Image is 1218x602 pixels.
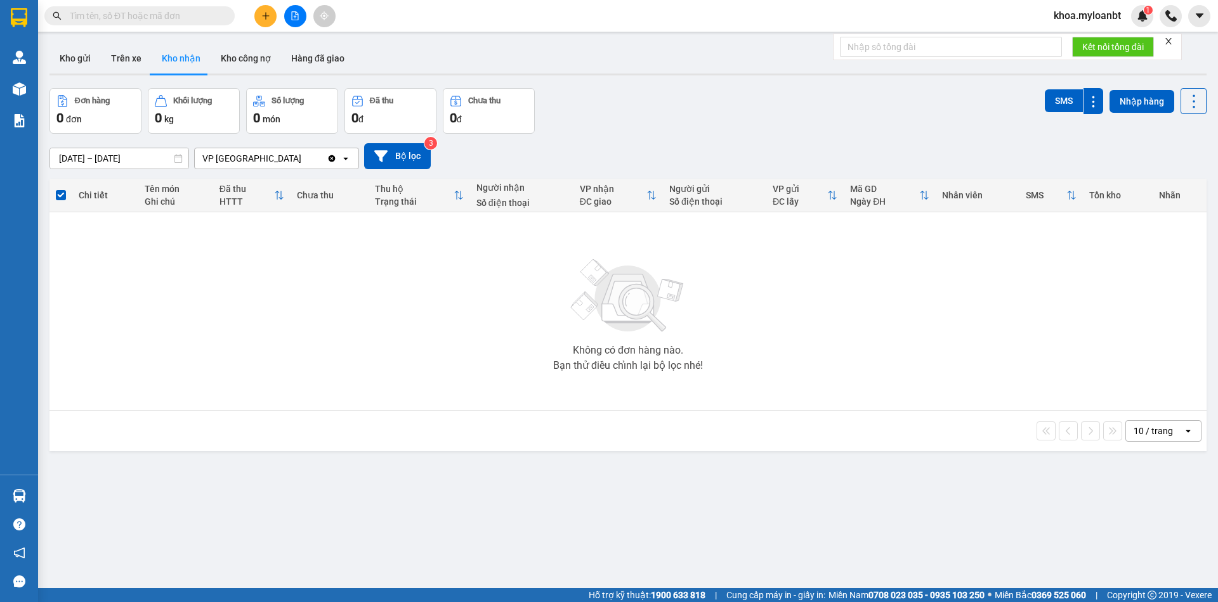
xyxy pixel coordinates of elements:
[1019,179,1083,212] th: Toggle SortBy
[1146,6,1150,15] span: 1
[303,152,304,165] input: Selected VP Thủ Đức.
[254,5,277,27] button: plus
[13,518,25,530] span: question-circle
[1165,10,1177,22] img: phone-icon
[1072,37,1154,57] button: Kết nối tổng đài
[53,11,62,20] span: search
[1089,190,1146,200] div: Tồn kho
[313,5,336,27] button: aim
[773,184,827,194] div: VP gửi
[284,5,306,27] button: file-add
[375,184,454,194] div: Thu hộ
[450,110,457,125] span: 0
[370,96,393,105] div: Đã thu
[49,88,141,134] button: Đơn hàng0đơn
[995,588,1086,602] span: Miền Bắc
[476,198,567,208] div: Số điện thoại
[148,88,240,134] button: Khối lượng0kg
[101,43,152,74] button: Trên xe
[669,184,760,194] div: Người gửi
[840,37,1062,57] input: Nhập số tổng đài
[375,196,454,207] div: Trạng thái
[1134,425,1173,437] div: 10 / trang
[173,96,212,105] div: Khối lượng
[344,88,436,134] button: Đã thu0đ
[49,43,101,74] button: Kho gửi
[1096,588,1097,602] span: |
[553,361,703,371] div: Bạn thử điều chỉnh lại bộ lọc nhé!
[358,114,363,124] span: đ
[443,88,535,134] button: Chưa thu0đ
[1031,590,1086,600] strong: 0369 525 060
[219,196,275,207] div: HTTT
[202,152,301,165] div: VP [GEOGRAPHIC_DATA]
[573,179,663,212] th: Toggle SortBy
[1164,37,1173,46] span: close
[1082,40,1144,54] span: Kết nối tổng đài
[850,196,919,207] div: Ngày ĐH
[573,345,683,355] div: Không có đơn hàng nào.
[364,143,431,169] button: Bộ lọc
[476,183,567,193] div: Người nhận
[297,190,362,200] div: Chưa thu
[1183,426,1193,436] svg: open
[213,179,291,212] th: Toggle SortBy
[219,184,275,194] div: Đã thu
[13,575,25,587] span: message
[253,110,260,125] span: 0
[850,184,919,194] div: Mã GD
[261,11,270,20] span: plus
[369,179,470,212] th: Toggle SortBy
[50,148,188,169] input: Select a date range.
[320,11,329,20] span: aim
[580,196,646,207] div: ĐC giao
[565,252,691,340] img: svg+xml;base64,PHN2ZyBjbGFzcz0ibGlzdC1wbHVnX19zdmciIHhtbG5zPSJodHRwOi8vd3d3LnczLm9yZy8yMDAwL3N2Zy...
[145,184,207,194] div: Tên món
[145,196,207,207] div: Ghi chú
[580,184,646,194] div: VP nhận
[351,110,358,125] span: 0
[1137,10,1148,22] img: icon-new-feature
[468,96,501,105] div: Chưa thu
[341,153,351,163] svg: open
[1188,5,1210,27] button: caret-down
[152,43,211,74] button: Kho nhận
[828,588,985,602] span: Miền Nam
[726,588,825,602] span: Cung cấp máy in - giấy in:
[868,590,985,600] strong: 0708 023 035 - 0935 103 250
[79,190,132,200] div: Chi tiết
[211,43,281,74] button: Kho công nợ
[669,196,760,207] div: Số điện thoại
[281,43,355,74] button: Hàng đã giao
[1044,8,1131,23] span: khoa.myloanbt
[1159,190,1200,200] div: Nhãn
[263,114,280,124] span: món
[155,110,162,125] span: 0
[651,590,705,600] strong: 1900 633 818
[1148,591,1156,599] span: copyright
[70,9,219,23] input: Tìm tên, số ĐT hoặc mã đơn
[424,137,437,150] sup: 3
[844,179,936,212] th: Toggle SortBy
[457,114,462,124] span: đ
[766,179,844,212] th: Toggle SortBy
[11,8,27,27] img: logo-vxr
[13,82,26,96] img: warehouse-icon
[164,114,174,124] span: kg
[13,547,25,559] span: notification
[1194,10,1205,22] span: caret-down
[272,96,304,105] div: Số lượng
[1144,6,1153,15] sup: 1
[988,592,992,598] span: ⚪️
[589,588,705,602] span: Hỗ trợ kỹ thuật:
[1026,190,1066,200] div: SMS
[56,110,63,125] span: 0
[13,51,26,64] img: warehouse-icon
[246,88,338,134] button: Số lượng0món
[715,588,717,602] span: |
[1110,90,1174,113] button: Nhập hàng
[13,489,26,503] img: warehouse-icon
[75,96,110,105] div: Đơn hàng
[773,196,827,207] div: ĐC lấy
[291,11,299,20] span: file-add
